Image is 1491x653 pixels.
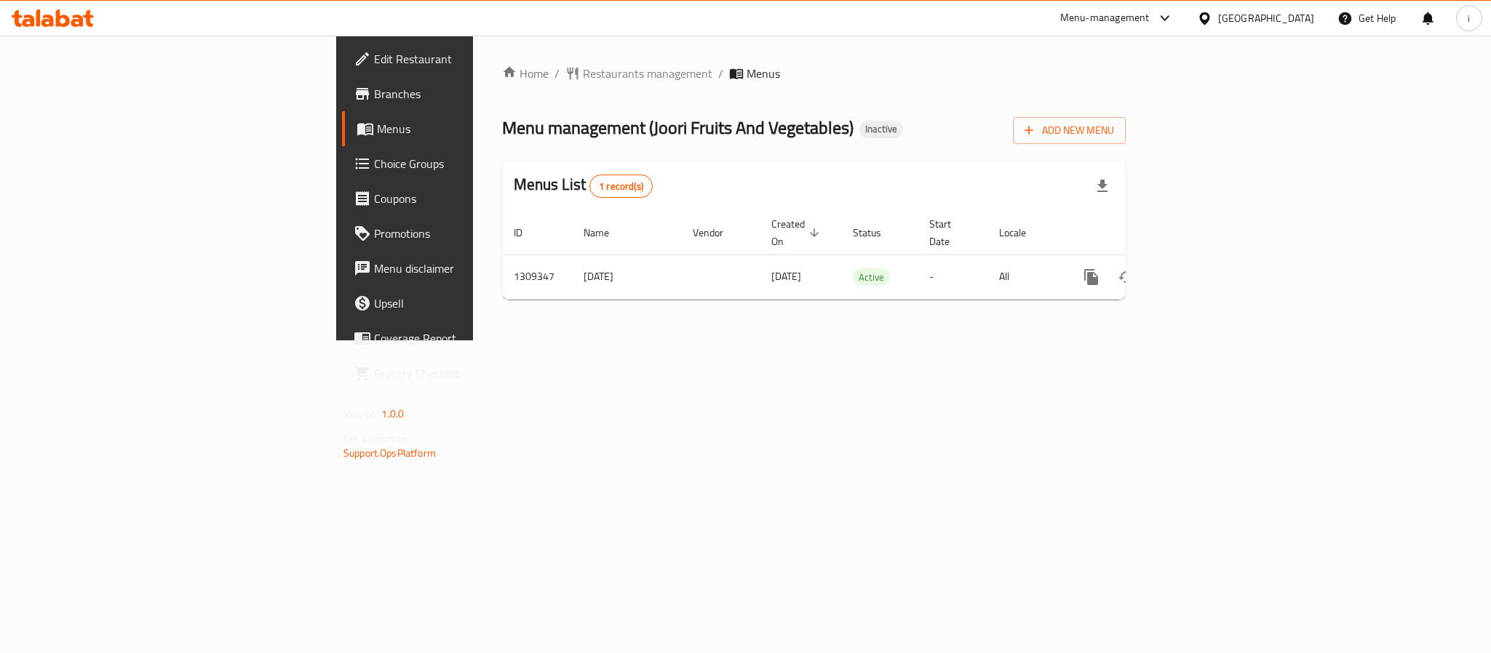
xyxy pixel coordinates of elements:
[374,85,573,103] span: Branches
[342,356,585,390] a: Grocery Checklist
[1062,211,1225,255] th: Actions
[1060,9,1150,27] div: Menu-management
[565,65,712,82] a: Restaurants management
[987,255,1062,299] td: All
[1025,121,1114,140] span: Add New Menu
[693,224,742,241] span: Vendor
[377,120,573,137] span: Menus
[1218,10,1314,26] div: [GEOGRAPHIC_DATA]
[342,321,585,356] a: Coverage Report
[514,224,541,241] span: ID
[342,181,585,216] a: Coupons
[502,211,1225,300] table: enhanced table
[381,404,404,423] span: 1.0.0
[718,65,723,82] li: /
[572,255,681,299] td: [DATE]
[1468,10,1470,26] span: i
[374,225,573,242] span: Promotions
[343,444,436,462] a: Support.OpsPlatform
[502,111,854,144] span: Menu management ( Joori Fruits And Vegetables )
[747,65,780,82] span: Menus
[1074,260,1109,295] button: more
[342,146,585,181] a: Choice Groups
[1085,169,1120,204] div: Export file
[502,65,1126,82] nav: breadcrumb
[374,190,573,207] span: Coupons
[859,123,903,135] span: Inactive
[374,155,573,172] span: Choice Groups
[590,180,652,193] span: 1 record(s)
[1109,260,1144,295] button: Change Status
[771,267,801,286] span: [DATE]
[374,260,573,277] span: Menu disclaimer
[343,404,379,423] span: Version:
[342,41,585,76] a: Edit Restaurant
[374,364,573,382] span: Grocery Checklist
[374,329,573,347] span: Coverage Report
[771,215,824,250] span: Created On
[853,224,900,241] span: Status
[853,268,890,286] div: Active
[929,215,970,250] span: Start Date
[343,429,410,448] span: Get support on:
[342,251,585,286] a: Menu disclaimer
[584,224,628,241] span: Name
[374,50,573,68] span: Edit Restaurant
[853,269,890,286] span: Active
[342,76,585,111] a: Branches
[589,175,653,198] div: Total records count
[859,121,903,138] div: Inactive
[999,224,1045,241] span: Locale
[514,174,653,198] h2: Menus List
[1013,117,1126,144] button: Add New Menu
[583,65,712,82] span: Restaurants management
[342,216,585,251] a: Promotions
[918,255,987,299] td: -
[342,286,585,321] a: Upsell
[342,111,585,146] a: Menus
[374,295,573,312] span: Upsell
